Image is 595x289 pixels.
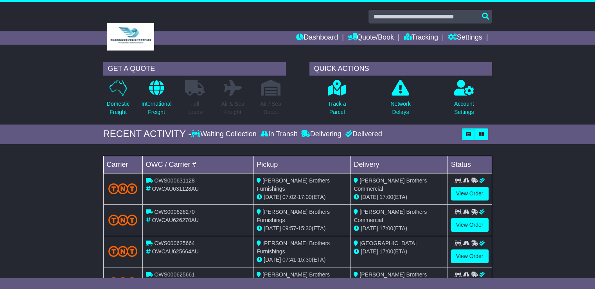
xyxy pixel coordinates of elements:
td: Delivery [351,156,448,173]
td: Carrier [103,156,142,173]
a: NetworkDelays [390,79,411,121]
div: - (ETA) [257,256,347,264]
div: Delivered [343,130,382,139]
img: TNT_Domestic.png [108,277,138,288]
p: Track a Parcel [328,100,346,116]
span: [PERSON_NAME] Brothers Furnishings [257,209,330,223]
div: RECENT ACTIVITY - [103,128,192,140]
div: Waiting Collection [191,130,258,139]
a: InternationalFreight [141,79,172,121]
span: [PERSON_NAME] Brothers Furnishings [257,177,330,192]
span: [DATE] [361,194,378,200]
a: View Order [451,249,489,263]
td: Status [448,156,492,173]
span: 07:41 [282,256,296,263]
img: TNT_Domestic.png [108,246,138,256]
a: Track aParcel [328,79,347,121]
p: International Freight [141,100,171,116]
span: 07:02 [282,194,296,200]
span: OWCAU626270AU [152,217,199,223]
div: Delivering [299,130,343,139]
td: Pickup [253,156,351,173]
a: DomesticFreight [106,79,130,121]
a: Settings [448,31,482,45]
span: OWCAU631128AU [152,186,199,192]
div: - (ETA) [257,193,347,201]
span: OWS000625664 [154,240,195,246]
span: [PERSON_NAME] Brothers Commercial [354,271,427,286]
p: Air & Sea Freight [221,100,244,116]
span: 15:30 [298,256,312,263]
span: OWCAU625664AU [152,248,199,255]
span: [DATE] [361,248,378,255]
span: OWS000626270 [154,209,195,215]
span: OWS000631128 [154,177,195,184]
span: 09:57 [282,225,296,231]
span: OWS000625661 [154,271,195,278]
div: GET A QUOTE [103,62,286,76]
a: Quote/Book [348,31,394,45]
span: [DATE] [264,225,281,231]
p: Domestic Freight [107,100,129,116]
a: Dashboard [296,31,338,45]
img: TNT_Domestic.png [108,183,138,194]
td: OWC / Carrier # [142,156,253,173]
div: (ETA) [354,224,444,233]
a: View Order [451,187,489,200]
span: [PERSON_NAME] Brothers Furnishings [257,240,330,255]
span: [DATE] [264,256,281,263]
p: Full Loads [185,100,205,116]
span: [DATE] [361,225,378,231]
a: AccountSettings [454,79,475,121]
span: [DATE] [264,194,281,200]
a: Tracking [404,31,438,45]
a: View Order [451,218,489,232]
img: TNT_Domestic.png [108,215,138,225]
p: Network Delays [390,100,410,116]
div: QUICK ACTIONS [309,62,492,76]
div: In Transit [259,130,299,139]
span: 17:00 [379,225,393,231]
span: 15:30 [298,225,312,231]
p: Account Settings [454,100,474,116]
div: (ETA) [354,247,444,256]
p: Air / Sea Depot [260,100,281,116]
span: 17:00 [379,194,393,200]
div: - (ETA) [257,224,347,233]
span: [PERSON_NAME] Brothers Commercial [354,209,427,223]
div: (ETA) [354,193,444,201]
span: [GEOGRAPHIC_DATA] [360,240,417,246]
span: 17:00 [298,194,312,200]
span: [PERSON_NAME] Brothers Commercial [354,177,427,192]
span: 17:00 [379,248,393,255]
span: [PERSON_NAME] Brothers Furnishings [257,271,330,286]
